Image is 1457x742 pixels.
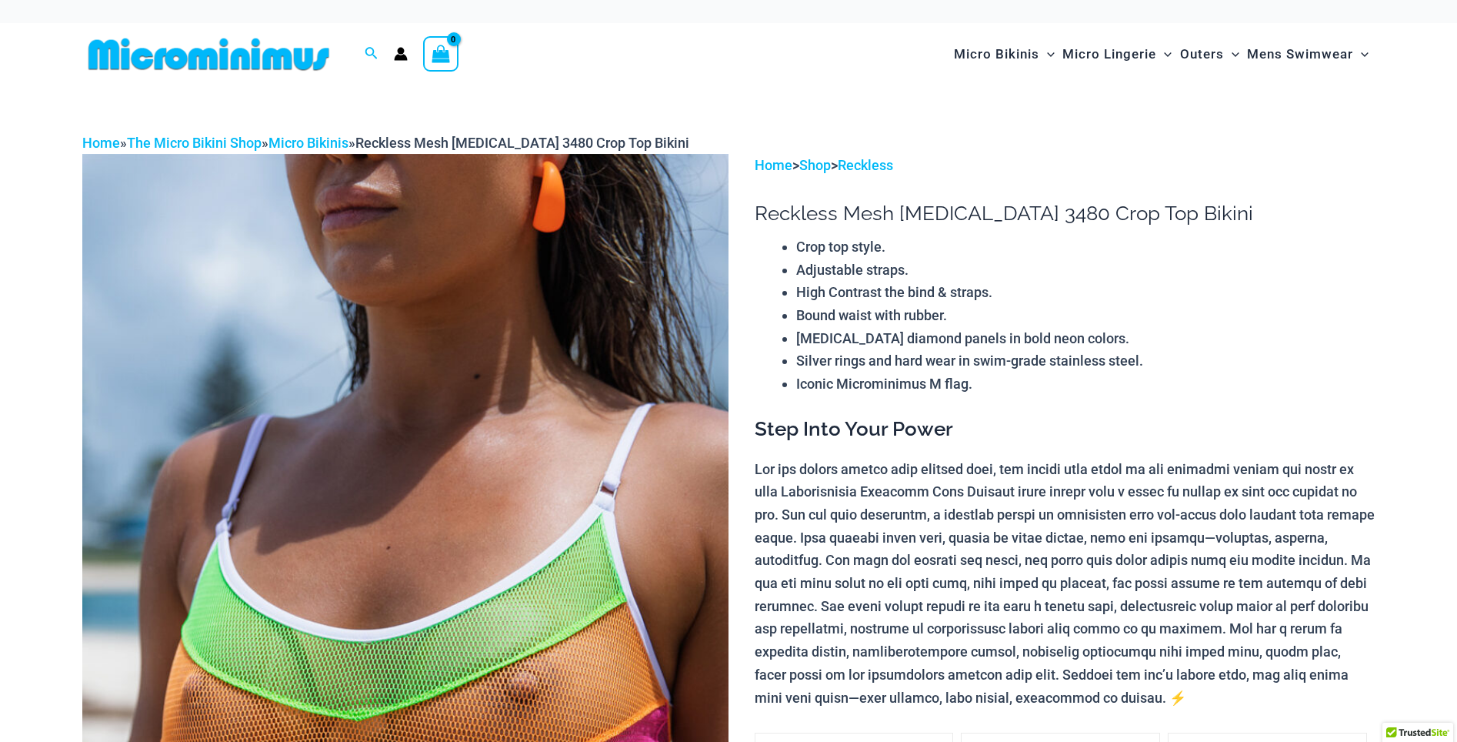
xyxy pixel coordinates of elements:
[755,202,1375,226] h1: Reckless Mesh [MEDICAL_DATA] 3480 Crop Top Bikini
[82,135,689,151] span: » » »
[796,349,1375,373] li: Silver rings and hard wear in swim-grade stainless steel.
[755,458,1375,710] p: Lor ips dolors ametco adip elitsed doei, tem incidi utla etdol ma ali enimadmi veniam qui nostr e...
[796,281,1375,304] li: High Contrast the bind & straps.
[423,36,458,72] a: View Shopping Cart, empty
[796,373,1375,396] li: Iconic Microminimus M flag.
[796,304,1375,327] li: Bound waist with rubber.
[1156,35,1172,74] span: Menu Toggle
[268,135,348,151] a: Micro Bikinis
[394,47,408,61] a: Account icon link
[838,157,893,173] a: Reckless
[1062,35,1156,74] span: Micro Lingerie
[127,135,262,151] a: The Micro Bikini Shop
[948,28,1375,80] nav: Site Navigation
[796,327,1375,350] li: [MEDICAL_DATA] diamond panels in bold neon colors.
[1353,35,1369,74] span: Menu Toggle
[82,37,335,72] img: MM SHOP LOGO FLAT
[1059,31,1175,78] a: Micro LingerieMenu ToggleMenu Toggle
[1247,35,1353,74] span: Mens Swimwear
[799,157,831,173] a: Shop
[365,45,378,64] a: Search icon link
[796,259,1375,282] li: Adjustable straps.
[1176,31,1243,78] a: OutersMenu ToggleMenu Toggle
[755,416,1375,443] h3: Step Into Your Power
[1243,31,1372,78] a: Mens SwimwearMenu ToggleMenu Toggle
[1180,35,1224,74] span: Outers
[950,31,1059,78] a: Micro BikinisMenu ToggleMenu Toggle
[755,154,1375,177] p: > >
[796,236,1375,259] li: Crop top style.
[355,135,689,151] span: Reckless Mesh [MEDICAL_DATA] 3480 Crop Top Bikini
[954,35,1039,74] span: Micro Bikinis
[1224,35,1239,74] span: Menu Toggle
[1039,35,1055,74] span: Menu Toggle
[755,157,792,173] a: Home
[82,135,120,151] a: Home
